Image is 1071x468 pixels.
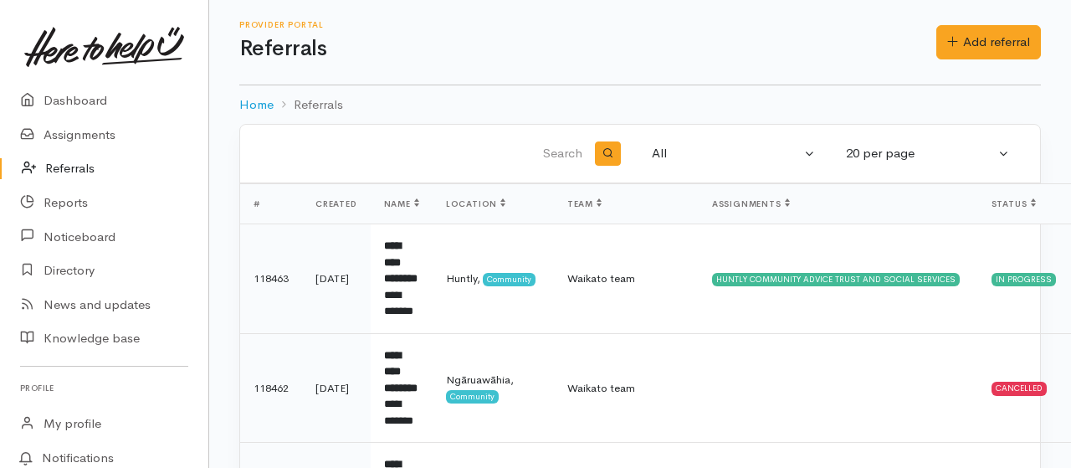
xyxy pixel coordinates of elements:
button: All [642,137,826,170]
h6: Provider Portal [239,20,936,29]
th: Created [302,184,371,224]
div: Waikato team [567,380,685,397]
th: # [240,184,302,224]
h1: Referrals [239,37,936,61]
span: Community [446,390,499,404]
a: Add referral [936,25,1041,59]
time: [DATE] [315,381,349,395]
span: Name [384,198,419,209]
span: Location [446,198,505,209]
time: [DATE] [315,271,349,285]
div: HUNTLY COMMUNITY ADVICE TRUST AND SOCIAL SERVICES [712,273,960,286]
span: Assignments [712,198,790,209]
nav: breadcrumb [239,85,1041,125]
input: Search [260,134,586,174]
li: Referrals [274,95,343,115]
td: 118462 [240,333,302,443]
td: 118463 [240,224,302,334]
span: Team [567,198,602,209]
div: Waikato team [567,270,685,287]
span: Ngāruawāhia, [446,373,514,387]
div: Cancelled [992,382,1047,395]
span: Huntly, [446,271,480,285]
span: Community [483,273,535,286]
span: Status [992,198,1036,209]
button: 20 per page [836,137,1020,170]
h6: Profile [20,377,188,399]
div: All [652,144,801,163]
a: Home [239,95,274,115]
div: 20 per page [846,144,995,163]
div: In progress [992,273,1056,286]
